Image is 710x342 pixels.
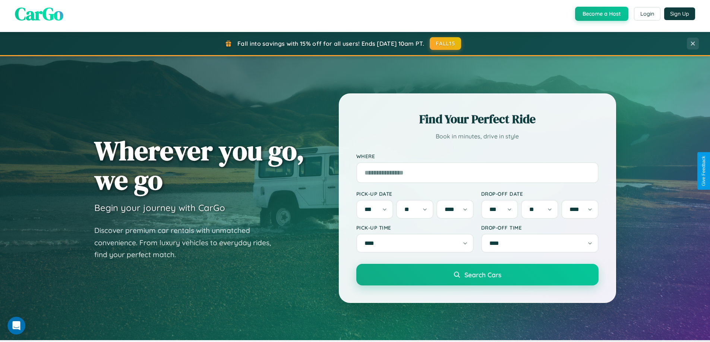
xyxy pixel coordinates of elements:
h2: Find Your Perfect Ride [356,111,599,127]
span: Search Cars [464,271,501,279]
h3: Begin your journey with CarGo [94,202,225,213]
button: Login [634,7,660,20]
span: Fall into savings with 15% off for all users! Ends [DATE] 10am PT. [237,40,424,47]
label: Drop-off Date [481,191,599,197]
button: Sign Up [664,7,695,20]
span: CarGo [15,1,63,26]
label: Where [356,153,599,159]
button: FALL15 [430,37,461,50]
h1: Wherever you go, we go [94,136,304,195]
div: Give Feedback [701,156,706,186]
label: Pick-up Time [356,224,474,231]
label: Pick-up Date [356,191,474,197]
button: Search Cars [356,264,599,285]
iframe: Intercom live chat [7,317,25,335]
button: Become a Host [575,7,628,21]
p: Book in minutes, drive in style [356,131,599,142]
label: Drop-off Time [481,224,599,231]
p: Discover premium car rentals with unmatched convenience. From luxury vehicles to everyday rides, ... [94,224,281,261]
